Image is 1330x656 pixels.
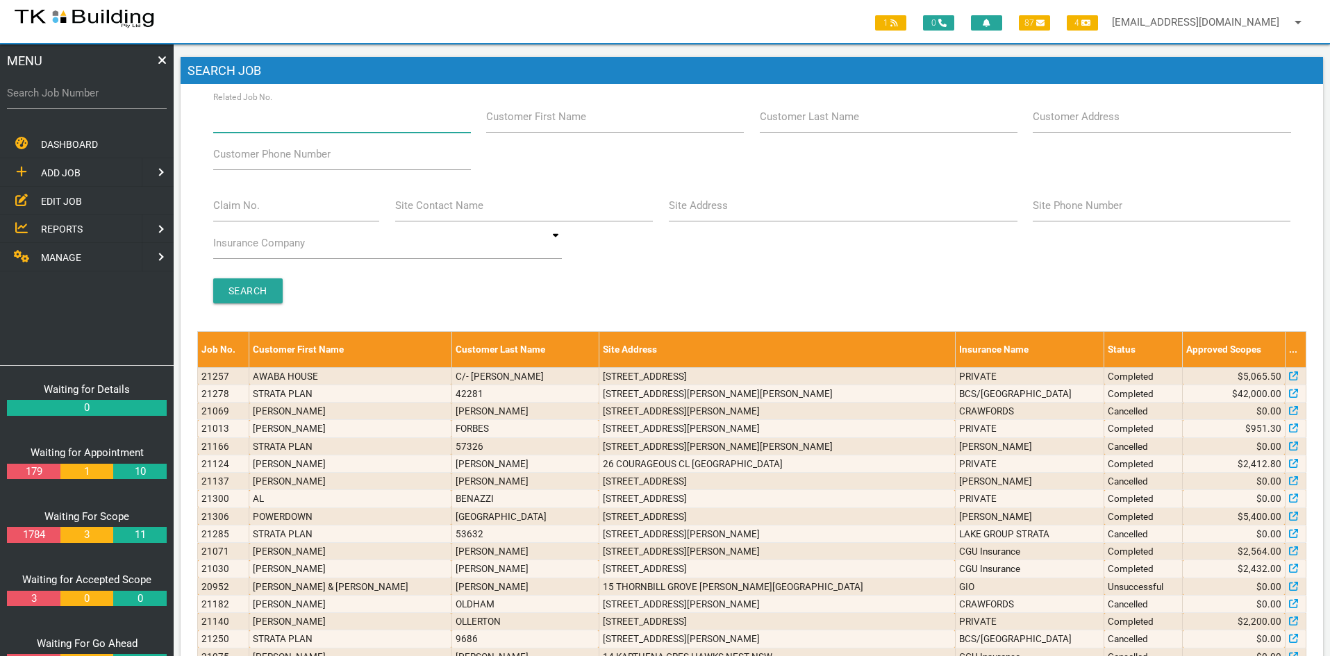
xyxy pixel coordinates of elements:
[955,525,1104,542] td: LAKE GROUP STRATA
[955,595,1104,612] td: CRAWFORDS
[213,198,260,214] label: Claim No.
[198,403,249,420] td: 21069
[599,578,955,595] td: 15 THORNBILL GROVE [PERSON_NAME][GEOGRAPHIC_DATA]
[37,637,138,650] a: Waiting For Go Ahead
[1104,560,1183,578] td: Completed
[955,420,1104,437] td: PRIVATE
[1256,527,1281,541] span: $0.00
[249,367,451,385] td: AWABA HOUSE
[198,595,249,612] td: 21182
[41,195,82,206] span: EDIT JOB
[1104,613,1183,630] td: Completed
[451,543,599,560] td: [PERSON_NAME]
[395,198,483,214] label: Site Contact Name
[249,613,451,630] td: [PERSON_NAME]
[198,490,249,507] td: 21300
[113,464,166,480] a: 10
[599,367,955,385] td: [STREET_ADDRESS]
[1238,457,1281,471] span: $2,412.80
[1238,562,1281,575] span: $2,432.00
[249,525,451,542] td: STRATA PLAN
[1238,510,1281,523] span: $5,400.00
[7,464,60,480] a: 179
[599,473,955,490] td: [STREET_ADDRESS]
[451,490,599,507] td: BENAZZI
[955,578,1104,595] td: GIO
[599,560,955,578] td: [STREET_ADDRESS]
[60,527,113,543] a: 3
[249,332,451,367] th: Customer First Name
[955,385,1104,402] td: BCS/[GEOGRAPHIC_DATA]
[1256,632,1281,646] span: $0.00
[1104,455,1183,472] td: Completed
[249,385,451,402] td: STRATA PLAN
[1033,198,1122,214] label: Site Phone Number
[1238,614,1281,628] span: $2,200.00
[198,473,249,490] td: 21137
[249,420,451,437] td: [PERSON_NAME]
[249,543,451,560] td: [PERSON_NAME]
[1104,525,1183,542] td: Cancelled
[955,490,1104,507] td: PRIVATE
[599,543,955,560] td: [STREET_ADDRESS][PERSON_NAME]
[41,224,83,235] span: REPORTS
[198,367,249,385] td: 21257
[955,560,1104,578] td: CGU Insurance
[599,525,955,542] td: [STREET_ADDRESS][PERSON_NAME]
[451,595,599,612] td: OLDHAM
[451,507,599,525] td: [GEOGRAPHIC_DATA]
[1238,544,1281,558] span: $2,564.00
[249,473,451,490] td: [PERSON_NAME]
[1104,490,1183,507] td: Completed
[599,455,955,472] td: 26 COURAGEOUS CL [GEOGRAPHIC_DATA]
[113,591,166,607] a: 0
[599,437,955,455] td: [STREET_ADDRESS][PERSON_NAME][PERSON_NAME]
[1104,578,1183,595] td: Unsuccessful
[599,507,955,525] td: [STREET_ADDRESS]
[7,527,60,543] a: 1784
[249,437,451,455] td: STRATA PLAN
[1183,332,1286,367] th: Approved Scopes
[451,403,599,420] td: [PERSON_NAME]
[213,146,331,162] label: Customer Phone Number
[1019,15,1050,31] span: 87
[599,490,955,507] td: [STREET_ADDRESS]
[451,473,599,490] td: [PERSON_NAME]
[1256,439,1281,453] span: $0.00
[198,420,249,437] td: 21013
[955,455,1104,472] td: PRIVATE
[1256,404,1281,418] span: $0.00
[198,332,249,367] th: Job No.
[249,560,451,578] td: [PERSON_NAME]
[1256,597,1281,611] span: $0.00
[249,403,451,420] td: [PERSON_NAME]
[198,507,249,525] td: 21306
[1245,421,1281,435] span: $951.30
[955,630,1104,648] td: BCS/[GEOGRAPHIC_DATA]
[213,91,273,103] label: Related Job No.
[599,613,955,630] td: [STREET_ADDRESS]
[41,139,98,150] span: DASHBOARD
[198,543,249,560] td: 21071
[955,543,1104,560] td: CGU Insurance
[14,7,155,29] img: s3file
[198,630,249,648] td: 21250
[955,403,1104,420] td: CRAWFORDS
[451,420,599,437] td: FORBES
[7,51,42,70] span: MENU
[955,507,1104,525] td: [PERSON_NAME]
[451,630,599,648] td: 9686
[955,367,1104,385] td: PRIVATE
[955,613,1104,630] td: PRIVATE
[7,591,60,607] a: 3
[451,332,599,367] th: Customer Last Name
[249,507,451,525] td: POWERDOWN
[955,332,1104,367] th: Insurance Name
[198,560,249,578] td: 21030
[249,630,451,648] td: STRATA PLAN
[1256,491,1281,505] span: $0.00
[451,455,599,472] td: [PERSON_NAME]
[1232,387,1281,401] span: $42,000.00
[486,109,586,125] label: Customer First Name
[44,383,130,396] a: Waiting for Details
